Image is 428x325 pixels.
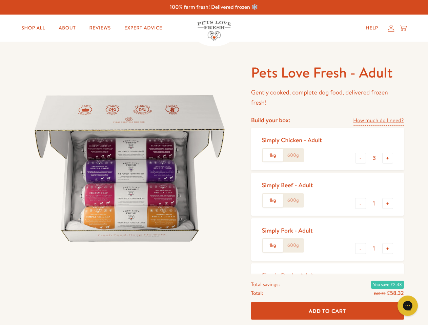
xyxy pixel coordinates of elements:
label: 600g [283,194,303,207]
div: Simply Pork - Adult [262,226,313,234]
p: Gently cooked, complete dog food, delivered frozen fresh! [251,87,404,108]
span: Add To Cart [309,307,346,314]
button: + [382,243,393,254]
a: About [53,21,81,35]
s: £60.75 [374,290,385,296]
span: Total savings: [251,280,280,288]
button: - [355,243,366,254]
label: 1kg [263,194,283,207]
a: How much do I need? [353,116,404,125]
label: 1kg [263,149,283,162]
a: Shop All [16,21,50,35]
label: 600g [283,239,303,252]
a: Reviews [84,21,116,35]
div: Simply Beef - Adult [262,181,313,189]
button: - [355,198,366,209]
h1: Pets Love Fresh - Adult [251,63,404,82]
div: Simply Duck - Adult [262,272,314,279]
span: You save £2.43 [371,280,404,288]
span: £58.32 [387,289,404,297]
button: + [382,198,393,209]
label: 1kg [263,239,283,252]
h4: Build your box: [251,116,290,124]
img: Pets Love Fresh - Adult [24,63,235,274]
button: Add To Cart [251,302,404,320]
span: Total: [251,288,263,297]
div: Simply Chicken - Adult [262,136,322,144]
label: 600g [283,149,303,162]
iframe: Gorgias live chat messenger [394,293,421,318]
img: Pets Love Fresh [197,21,231,41]
button: - [355,153,366,164]
button: + [382,153,393,164]
a: Expert Advice [119,21,168,35]
a: Help [360,21,384,35]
